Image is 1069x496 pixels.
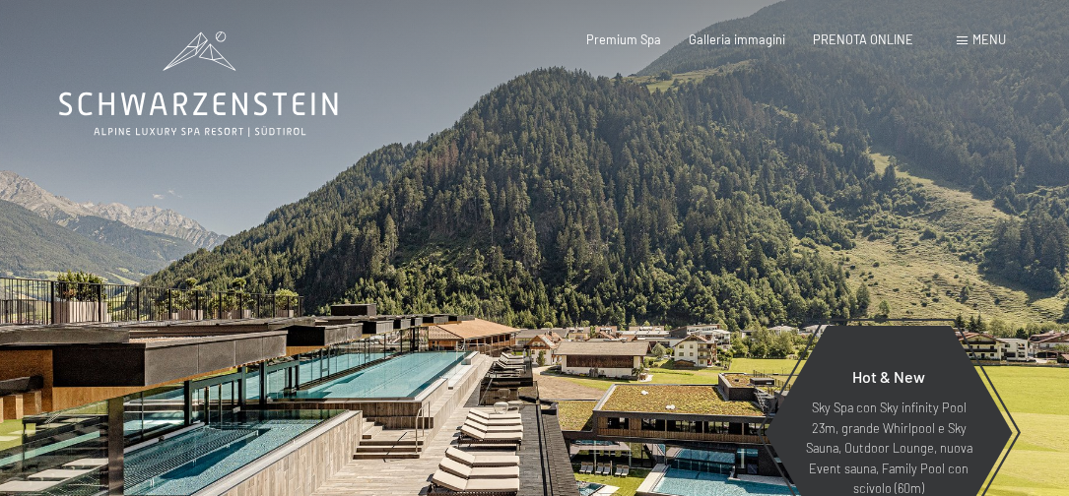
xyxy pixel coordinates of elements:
[852,367,925,386] span: Hot & New
[813,31,913,47] a: PRENOTA ONLINE
[972,31,1006,47] span: Menu
[586,31,661,47] a: Premium Spa
[689,31,785,47] a: Galleria immagini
